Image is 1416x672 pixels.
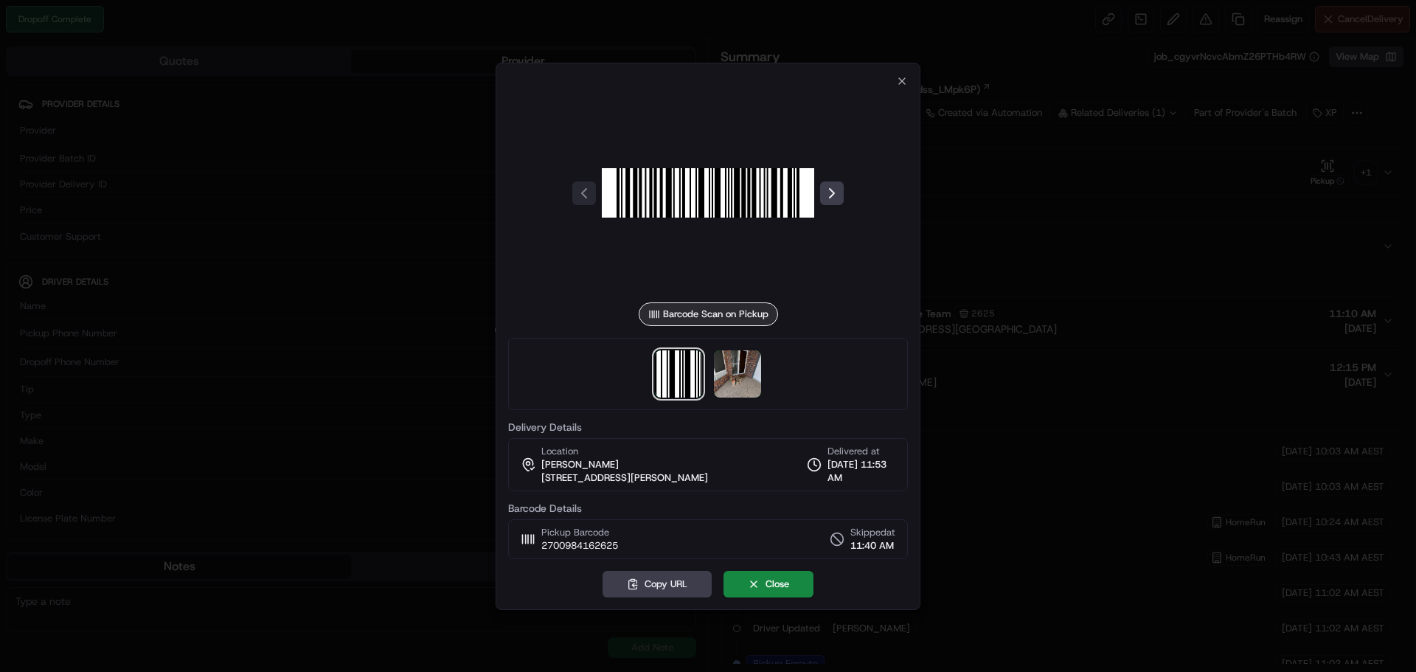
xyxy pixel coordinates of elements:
span: [PERSON_NAME] [541,458,619,471]
button: Copy URL [603,571,712,597]
span: Skipped at [850,526,895,539]
label: Delivery Details [508,422,908,432]
label: Barcode Details [508,503,908,513]
span: 11:40 AM [850,539,895,553]
button: Close [723,571,813,597]
span: Delivered at [827,445,895,458]
div: Barcode Scan on Pickup [639,302,778,326]
span: [DATE] 11:53 AM [827,458,895,485]
img: barcode_scan_on_pickup image [602,87,814,299]
span: 2700984162625 [541,539,618,553]
span: [STREET_ADDRESS][PERSON_NAME] [541,471,708,485]
span: Pickup Barcode [541,526,618,539]
span: Location [541,445,578,458]
img: barcode_scan_on_pickup image [655,350,702,398]
img: photo_proof_of_delivery image [714,350,761,398]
